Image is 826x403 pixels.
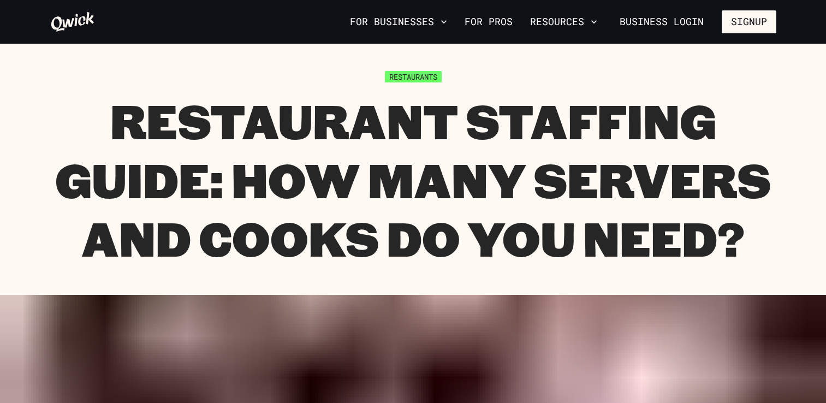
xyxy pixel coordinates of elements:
a: For Pros [460,13,517,31]
h1: Restaurant Staffing Guide: How Many Servers and Cooks Do You Need? [50,91,776,268]
button: For Businesses [346,13,451,31]
span: Restaurants [385,71,442,82]
button: Resources [526,13,602,31]
button: Signup [722,10,776,33]
a: Business Login [610,10,713,33]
